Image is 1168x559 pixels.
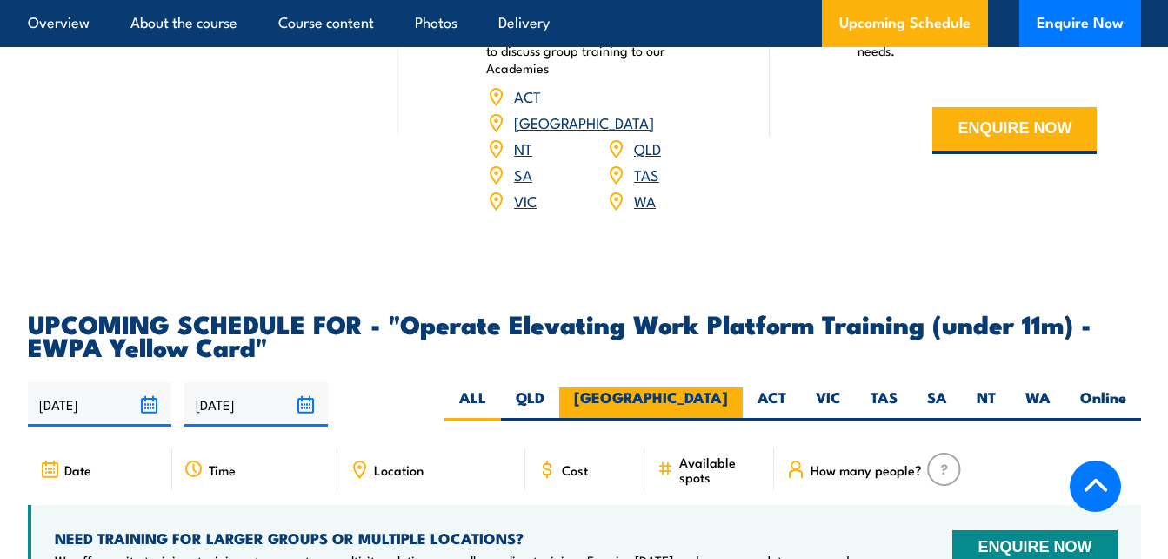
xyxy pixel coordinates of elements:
a: WA [634,190,656,211]
a: QLD [634,138,661,158]
h2: UPCOMING SCHEDULE FOR - "Operate Elevating Work Platform Training (under 11m) - EWPA Yellow Card" [28,312,1141,357]
label: Online [1065,387,1141,421]
p: Book your training now or enquire [DATE] to discuss group training to our Academies [486,24,726,77]
span: Location [374,462,424,477]
span: Cost [562,462,588,477]
label: [GEOGRAPHIC_DATA] [559,387,743,421]
span: How many people? [811,462,922,477]
a: VIC [514,190,537,211]
a: SA [514,164,532,185]
label: VIC [801,387,856,421]
label: ACT [743,387,801,421]
h4: NEED TRAINING FOR LARGER GROUPS OR MULTIPLE LOCATIONS? [55,529,858,548]
label: SA [912,387,962,421]
label: NT [962,387,1011,421]
a: [GEOGRAPHIC_DATA] [514,111,654,132]
input: To date [184,382,328,427]
a: ACT [514,85,541,106]
span: Date [64,462,91,477]
label: WA [1011,387,1065,421]
input: From date [28,382,171,427]
label: TAS [856,387,912,421]
label: ALL [444,387,501,421]
label: QLD [501,387,559,421]
span: Available spots [679,455,762,484]
a: TAS [634,164,659,185]
button: ENQUIRE NOW [932,107,1097,154]
span: Time [209,462,236,477]
a: NT [514,138,532,158]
